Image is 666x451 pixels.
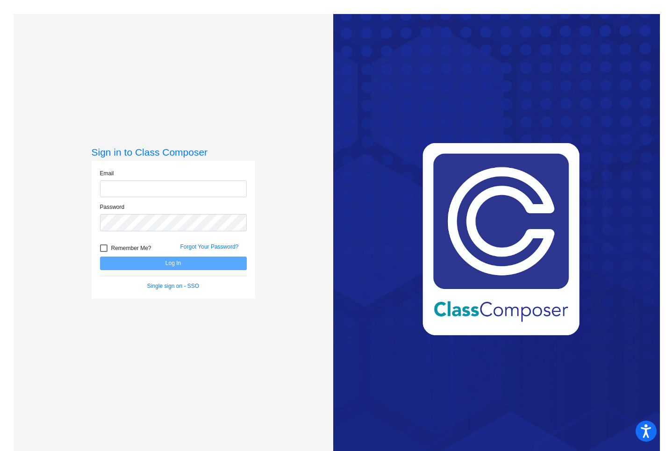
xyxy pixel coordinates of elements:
label: Email [100,169,114,178]
span: Remember Me? [111,243,151,254]
a: Single sign on - SSO [147,283,199,289]
a: Forgot Your Password? [180,243,239,250]
button: Log In [100,257,247,270]
h3: Sign in to Class Composer [92,146,255,158]
label: Password [100,203,125,211]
